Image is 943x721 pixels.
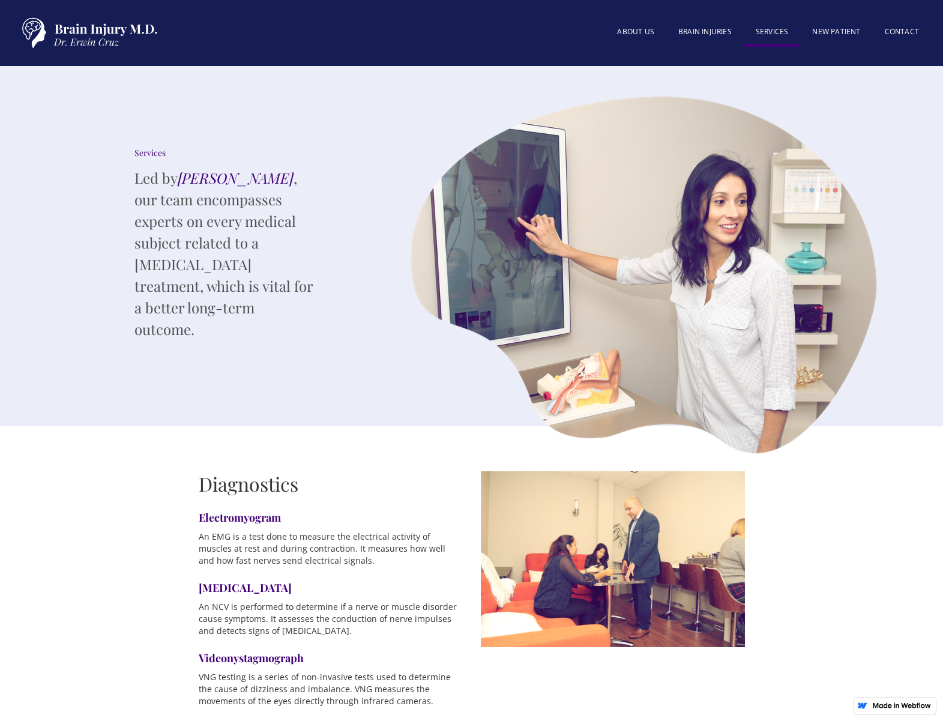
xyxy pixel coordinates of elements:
[199,471,463,496] h2: Diagnostics
[199,651,463,665] h4: Videonystagmograph
[199,581,463,595] h4: [MEDICAL_DATA]
[199,531,463,567] p: An EMG is a test done to measure the electrical activity of muscles at rest and during contractio...
[666,20,744,44] a: BRAIN INJURIES
[199,601,463,637] p: An NCV is performed to determine if a nerve or muscle disorder cause symptoms. It assesses the co...
[605,20,666,44] a: About US
[873,20,931,44] a: Contact
[199,510,463,525] h4: Electromyogram
[178,168,294,187] em: [PERSON_NAME]
[872,702,931,708] img: Made in Webflow
[134,167,315,340] p: Led by , our team encompasses experts on every medical subject related to a [MEDICAL_DATA] treatm...
[199,671,463,707] p: VNG testing is a series of non-invasive tests used to determine the cause of dizziness and imbala...
[800,20,872,44] a: New patient
[12,12,162,54] a: home
[744,20,801,47] a: SERVICES
[134,147,315,159] div: Services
